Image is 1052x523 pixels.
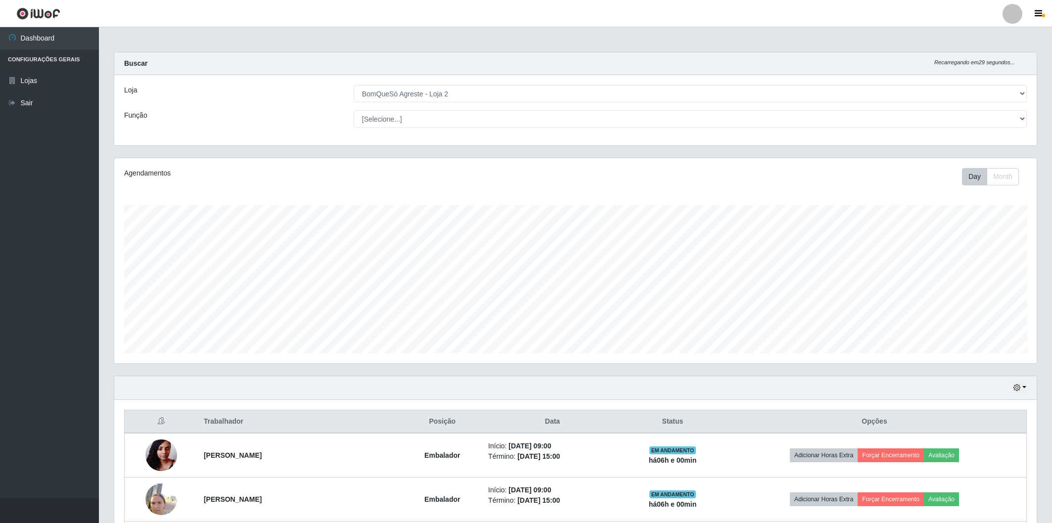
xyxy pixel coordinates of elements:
[962,168,987,185] button: Day
[402,410,482,434] th: Posição
[962,168,1019,185] div: First group
[124,168,492,178] div: Agendamentos
[649,500,697,508] strong: há 06 h e 00 min
[198,410,403,434] th: Trabalhador
[488,441,617,451] li: Início:
[723,410,1026,434] th: Opções
[204,451,262,459] strong: [PERSON_NAME]
[424,451,460,459] strong: Embalador
[623,410,723,434] th: Status
[858,448,924,462] button: Forçar Encerramento
[649,446,696,454] span: EM ANDAMENTO
[517,452,560,460] time: [DATE] 15:00
[508,486,551,494] time: [DATE] 09:00
[517,496,560,504] time: [DATE] 15:00
[790,492,858,506] button: Adicionar Horas Extra
[924,492,959,506] button: Avaliação
[934,59,1015,65] i: Recarregando em 29 segundos...
[482,410,623,434] th: Data
[488,485,617,495] li: Início:
[858,492,924,506] button: Forçar Encerramento
[424,495,460,503] strong: Embalador
[962,168,1027,185] div: Toolbar with button groups
[488,451,617,462] li: Término:
[124,110,147,121] label: Função
[488,495,617,506] li: Término:
[204,495,262,503] strong: [PERSON_NAME]
[649,456,697,464] strong: há 06 h e 00 min
[145,434,177,476] img: 1690803599468.jpeg
[790,448,858,462] button: Adicionar Horas Extra
[508,442,551,450] time: [DATE] 09:00
[987,168,1019,185] button: Month
[924,448,959,462] button: Avaliação
[124,85,137,95] label: Loja
[145,478,177,520] img: 1728130244935.jpeg
[124,59,147,67] strong: Buscar
[16,7,60,20] img: CoreUI Logo
[649,490,696,498] span: EM ANDAMENTO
